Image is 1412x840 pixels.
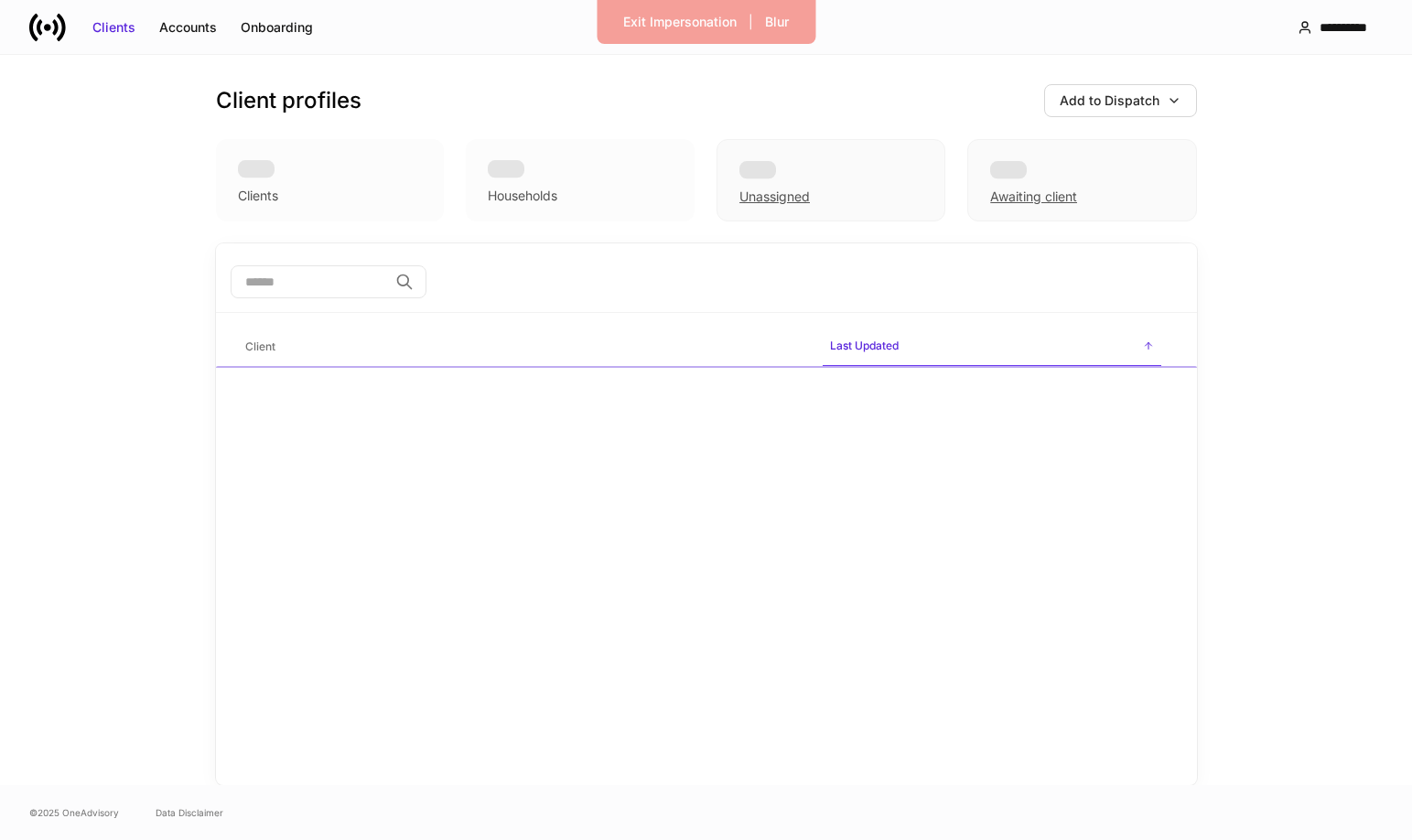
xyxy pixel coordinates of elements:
button: Accounts [147,13,229,42]
div: Awaiting client [967,139,1196,221]
button: Onboarding [229,13,325,42]
div: Unassigned [739,188,810,206]
span: Last Updated [823,328,1161,367]
a: Data Disclaimer [156,805,223,820]
div: Households [488,187,557,205]
span: © 2025 OneAdvisory [29,805,119,820]
button: Exit Impersonation [611,7,749,37]
button: Blur [753,7,801,37]
button: Clients [81,13,147,42]
div: Unassigned [717,139,945,221]
div: Clients [238,187,278,205]
div: Clients [92,18,135,37]
h6: Client [245,338,275,355]
div: Awaiting client [990,188,1077,206]
div: Exit Impersonation [623,13,737,31]
div: Blur [765,13,789,31]
h3: Client profiles [216,86,361,115]
span: Client [238,328,808,366]
h6: Last Updated [830,337,899,354]
div: Accounts [159,18,217,37]
div: Onboarding [241,18,313,37]
div: Add to Dispatch [1060,92,1159,110]
button: Add to Dispatch [1044,84,1197,117]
